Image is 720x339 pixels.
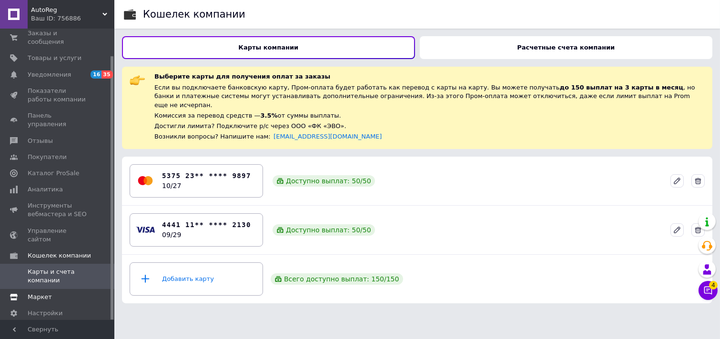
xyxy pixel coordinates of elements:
div: Ваш ID: 756886 [31,14,114,23]
span: Панель управления [28,111,88,129]
span: Аналитика [28,185,63,194]
div: Если вы подключаете банковскую карту, Пром-оплата будет работать как перевод с карты на карту. Вы... [154,83,705,110]
span: Показатели работы компании [28,87,88,104]
span: Карты и счета компании [28,268,88,285]
div: Добавить карту [136,265,257,293]
span: 4 [709,281,718,289]
span: Кошелек компании [28,251,91,260]
span: Инструменты вебмастера и SEO [28,201,88,219]
span: Отзывы [28,137,53,145]
span: до 150 выплат на 3 карты в месяц [560,84,683,91]
b: Карты компании [238,44,298,51]
button: Чат с покупателем4 [699,281,718,300]
span: 16 [91,70,101,79]
span: Заказы и сообщения [28,29,88,46]
span: Товары и услуги [28,54,81,62]
div: Достигли лимита? Подключите р/с через ООО «ФК «ЭВО». [154,122,705,130]
div: Всего доступно выплат: 150 / 150 [271,273,403,285]
span: AutoReg [31,6,102,14]
div: Кошелек компании [143,10,245,20]
span: Настройки [28,309,62,318]
span: Маркет [28,293,52,301]
span: Каталог ProSale [28,169,79,178]
a: [EMAIL_ADDRESS][DOMAIN_NAME] [274,133,382,140]
time: 09/29 [162,231,181,239]
span: 3.5% [261,112,278,119]
div: Комиссия за перевод средств — от суммы выплаты. [154,111,705,120]
span: Управление сайтом [28,227,88,244]
span: 35 [101,70,112,79]
span: Уведомления [28,70,71,79]
div: Возникли вопросы? Напишите нам: [154,132,705,141]
img: :point_right: [130,72,145,88]
div: Доступно выплат: 50 / 50 [273,175,375,187]
span: Покупатели [28,153,67,161]
div: Доступно выплат: 50 / 50 [273,224,375,236]
span: Выберите карты для получения оплат за заказы [154,73,330,80]
b: Расчетные счета компании [517,44,615,51]
time: 10/27 [162,182,181,189]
